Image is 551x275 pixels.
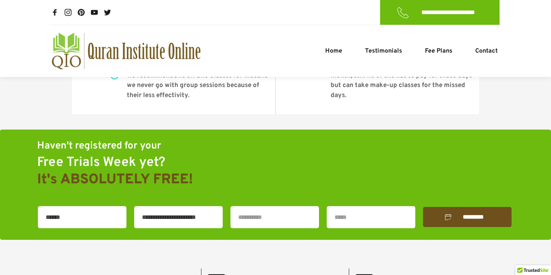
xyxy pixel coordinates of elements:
a: Testimonials [363,46,404,56]
span: and we never go with group sessions because of their less effectivity. [127,72,270,100]
a: Fee Plans [423,46,454,56]
span: Fee Plans [425,46,452,56]
a: Home [323,46,344,56]
span: Testimonials [365,46,402,56]
span: If a student misses some classes during the month, still he or she has to pay for those days but ... [331,61,474,100]
span: We recommend [127,72,173,80]
span: Free Trials Week yet? [37,154,165,171]
span: Haven't registered for your [37,140,161,152]
a: Contact [473,46,500,56]
span: Contact [475,46,498,56]
span: Home [325,46,342,56]
span: It's ABSOLUTELY FREE! [37,171,193,189]
a: One on One Classes for kids [173,72,257,80]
